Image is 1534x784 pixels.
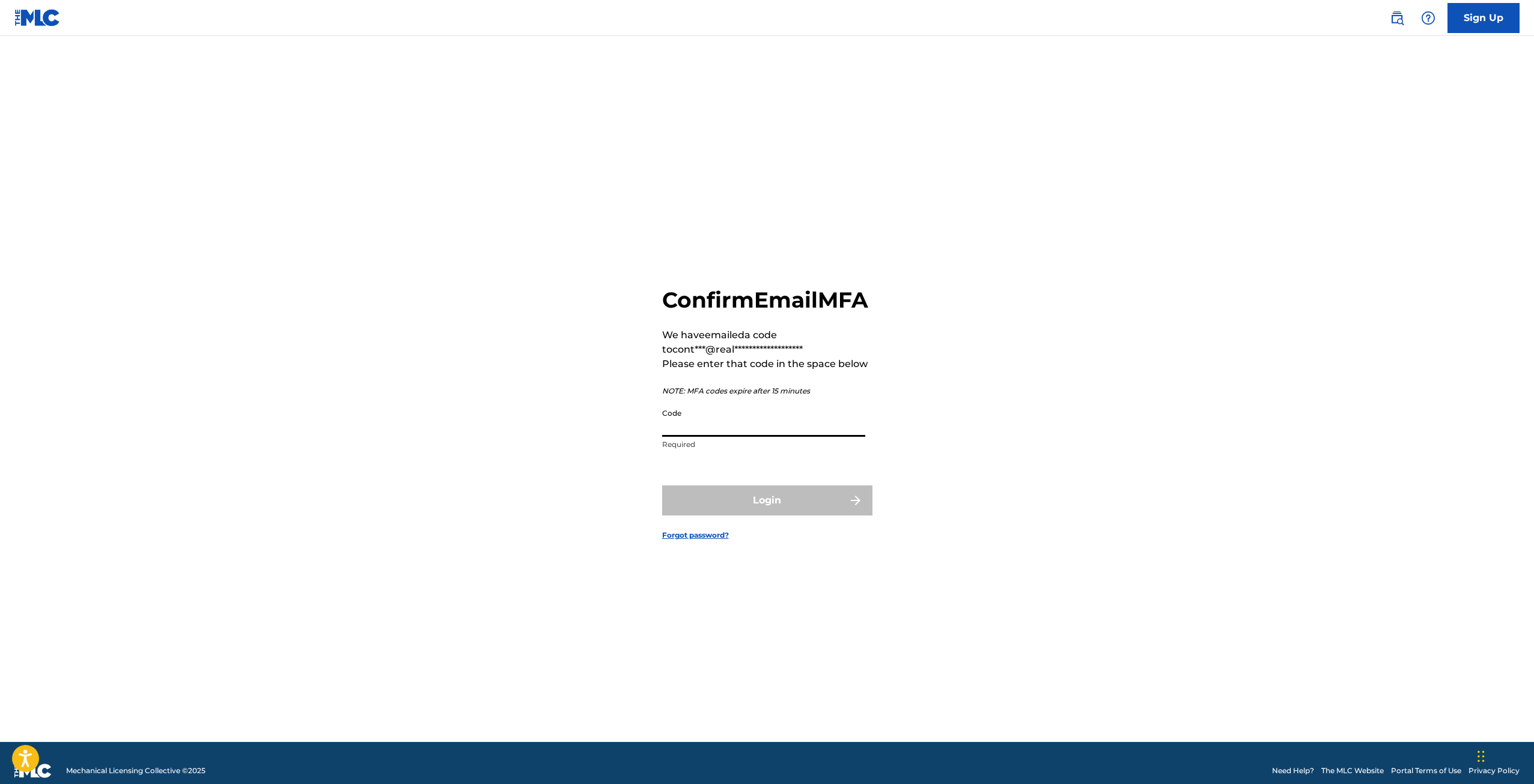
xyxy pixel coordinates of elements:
[1447,3,1520,33] a: Sign Up
[1421,11,1435,25] img: help
[1385,6,1409,30] a: Public Search
[14,764,52,778] img: logo
[1321,765,1384,776] a: The MLC Website
[14,9,61,26] img: MLC Logo
[1416,6,1440,30] div: Help
[662,439,865,450] p: Required
[662,386,872,397] p: NOTE: MFA codes expire after 15 minutes
[662,357,872,371] p: Please enter that code in the space below
[1469,765,1520,776] a: Privacy Policy
[1478,738,1485,774] div: Drag
[662,530,729,541] a: Forgot password?
[1474,726,1534,784] iframe: Chat Widget
[1390,11,1404,25] img: search
[66,765,205,776] span: Mechanical Licensing Collective © 2025
[1272,765,1314,776] a: Need Help?
[662,287,872,314] h2: Confirm Email MFA
[1391,765,1461,776] a: Portal Terms of Use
